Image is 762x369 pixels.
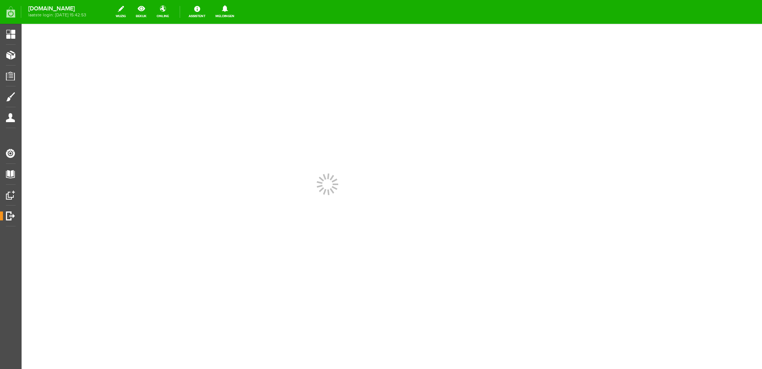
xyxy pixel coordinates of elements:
span: laatste login: [DATE] 15:42:53 [28,13,86,17]
a: wijzig [111,4,130,20]
a: Assistent [184,4,210,20]
a: bekijk [131,4,151,20]
strong: [DOMAIN_NAME] [28,7,86,11]
a: Meldingen [211,4,239,20]
a: online [152,4,173,20]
